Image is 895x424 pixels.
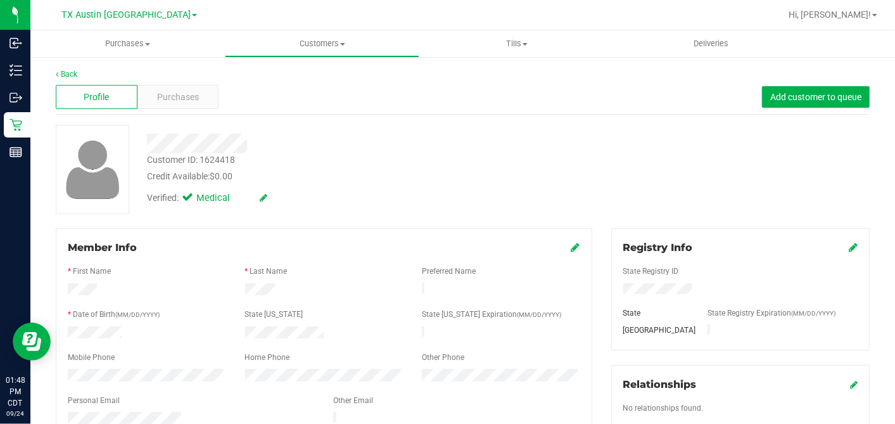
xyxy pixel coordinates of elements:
[762,86,870,108] button: Add customer to queue
[147,191,267,205] div: Verified:
[84,91,109,104] span: Profile
[333,395,373,406] label: Other Email
[60,137,126,202] img: user-icon.png
[245,309,303,320] label: State [US_STATE]
[623,266,679,277] label: State Registry ID
[10,119,22,131] inline-svg: Retail
[422,309,561,320] label: State [US_STATE] Expiration
[210,171,232,181] span: $0.00
[196,191,247,205] span: Medical
[30,38,225,49] span: Purchases
[708,307,835,319] label: State Registry Expiration
[147,153,235,167] div: Customer ID: 1624418
[791,310,835,317] span: (MM/DD/YYYY)
[10,64,22,77] inline-svg: Inventory
[420,38,613,49] span: Tills
[115,311,160,318] span: (MM/DD/YYYY)
[623,241,693,254] span: Registry Info
[73,309,160,320] label: Date of Birth
[10,91,22,104] inline-svg: Outbound
[68,352,115,363] label: Mobile Phone
[614,30,808,57] a: Deliveries
[61,10,191,20] span: TX Austin [GEOGRAPHIC_DATA]
[676,38,746,49] span: Deliveries
[245,352,290,363] label: Home Phone
[225,30,419,57] a: Customers
[13,323,51,361] iframe: Resource center
[6,375,25,409] p: 01:48 PM CDT
[517,311,561,318] span: (MM/DD/YYYY)
[30,30,225,57] a: Purchases
[56,70,77,79] a: Back
[10,37,22,49] inline-svg: Inbound
[614,307,698,319] div: State
[614,324,698,336] div: [GEOGRAPHIC_DATA]
[623,402,704,414] label: No relationships found.
[789,10,871,20] span: Hi, [PERSON_NAME]!
[419,30,614,57] a: Tills
[623,378,697,390] span: Relationships
[6,409,25,418] p: 09/24
[157,91,199,104] span: Purchases
[770,92,861,102] span: Add customer to queue
[422,352,464,363] label: Other Phone
[225,38,419,49] span: Customers
[147,170,545,183] div: Credit Available:
[250,266,288,277] label: Last Name
[68,241,137,254] span: Member Info
[10,146,22,158] inline-svg: Reports
[73,266,111,277] label: First Name
[422,266,476,277] label: Preferred Name
[68,395,120,406] label: Personal Email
